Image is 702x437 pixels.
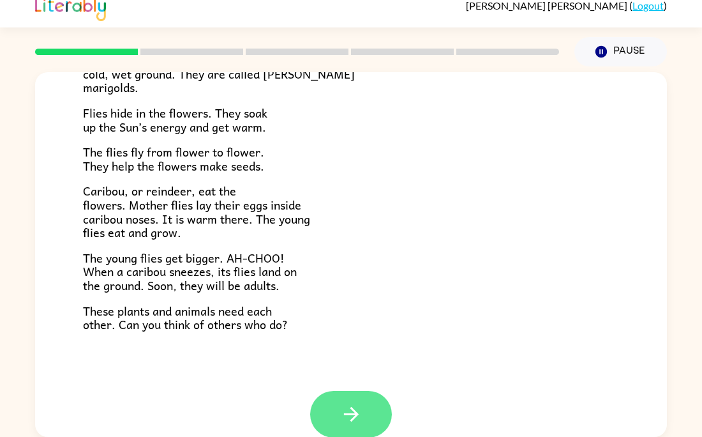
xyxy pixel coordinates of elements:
[574,37,667,66] button: Pause
[83,50,355,96] span: Small yellow flowers grow from the cold, wet ground. They are called [PERSON_NAME] marigolds.
[83,142,264,175] span: The flies fly from flower to flower. They help the flowers make seeds.
[83,181,310,241] span: Caribou, or reindeer, eat the flowers. Mother flies lay their eggs inside caribou noses. It is wa...
[83,103,267,136] span: Flies hide in the flowers. They soak up the Sun’s energy and get warm.
[83,249,297,295] span: The young flies get bigger. AH-CHOO! When a caribou sneezes, its flies land on the ground. Soon, ...
[83,302,288,334] span: These plants and animals need each other. Can you think of others who do?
